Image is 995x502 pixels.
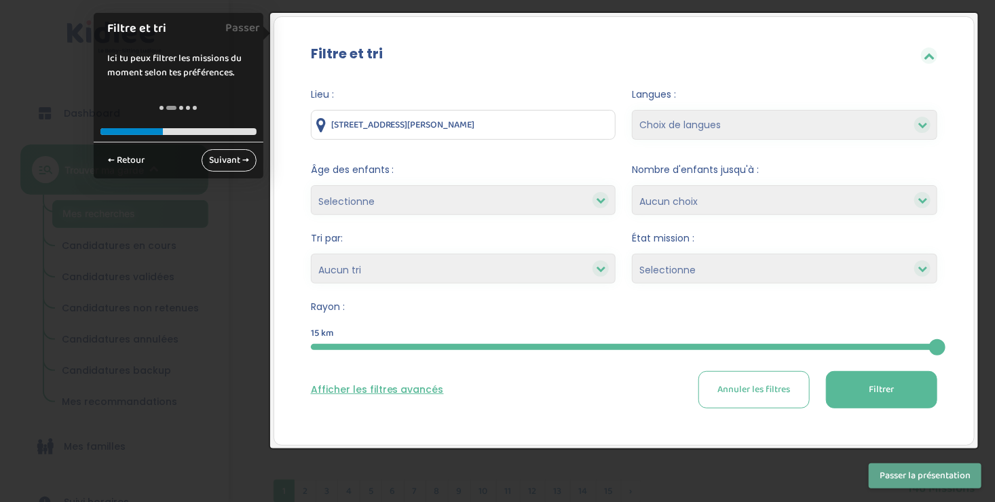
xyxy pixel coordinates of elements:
label: Filtre et tri [311,43,383,64]
div: Ici tu peux filtrer les missions du moment selon tes préférences. [94,38,263,94]
span: 15 km [311,326,334,341]
button: Passer la présentation [869,463,981,488]
span: Annuler les filtres [717,383,790,397]
button: Filtrer [826,371,937,408]
span: Filtrer [869,383,894,397]
span: Nombre d'enfants jusqu'à : [632,163,937,177]
span: Âge des enfants : [311,163,616,177]
a: Suivant → [202,149,257,172]
input: Ville ou code postale [311,110,616,140]
span: Tri par: [311,231,616,246]
span: Langues : [632,88,937,102]
a: ← Retour [100,149,152,172]
span: État mission : [632,231,937,246]
span: Rayon : [311,300,937,314]
button: Annuler les filtres [698,371,810,408]
span: Lieu : [311,88,616,102]
h1: Filtre et tri [107,20,236,38]
a: Passer [225,13,260,43]
button: Afficher les filtres avancés [311,383,444,397]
